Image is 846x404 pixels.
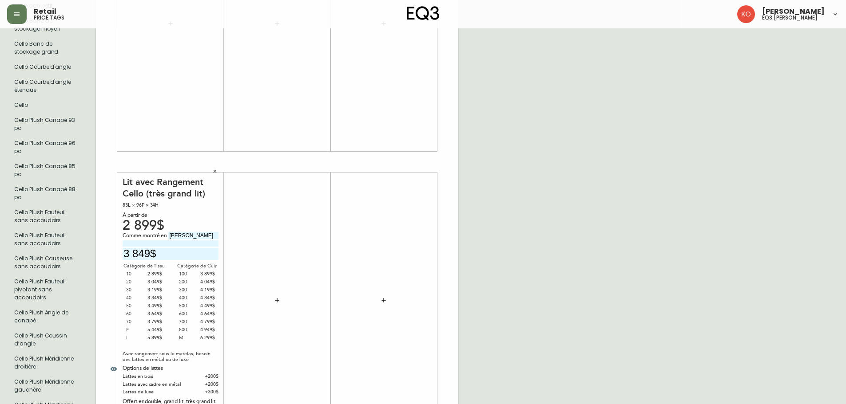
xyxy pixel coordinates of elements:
div: 5 449$ [144,326,163,334]
div: 20 [126,278,144,286]
div: Avec rangement sous le matelas, besoin des lattes en métal ou de luxe [123,351,218,362]
button: Hide Slats [105,360,123,378]
div: + 200$ [193,373,218,380]
div: 4 949$ [197,326,215,334]
li: Grand format pendre marque [7,98,85,113]
div: 3 499$ [144,302,163,310]
div: 500 [179,302,197,310]
div: 5 899$ [144,334,163,342]
input: Tissu/cuir et pattes [168,232,218,239]
li: Grand format pendre marque [7,374,85,397]
div: 700 [179,318,197,326]
div: 10 [126,270,144,278]
div: Catégorie de Tissu [123,262,166,270]
div: F [126,326,144,334]
div: + 300$ [193,388,218,396]
li: Grand format pendre marque [7,351,85,374]
div: Lit avec Rangement Cello (très grand lit) [123,177,218,199]
div: À partir de [123,212,218,220]
div: Catégorie de Cuir [175,262,218,270]
div: 40 [126,294,144,302]
div: Lattes de luxe [123,388,193,396]
li: Grand format pendre marque [7,136,85,159]
div: 4 499$ [197,302,215,310]
div: 83L × 96P × 34H [123,201,218,209]
li: Grand format pendre marque [7,182,85,205]
li: Grand format pendre marque [7,159,85,182]
img: 9beb5e5239b23ed26e0d832b1b8f6f2a [737,5,755,23]
span: [PERSON_NAME] [762,8,825,15]
div: I [126,334,144,342]
div: 3 799$ [144,318,163,326]
div: 800 [179,326,197,334]
img: logo [407,6,440,20]
div: 3 049$ [144,278,163,286]
div: 200 [179,278,197,286]
li: Grand format pendre marque [7,251,85,274]
div: Options de lattes [123,365,218,373]
div: 3 199$ [144,286,163,294]
div: 3 649$ [144,310,163,318]
span: Comme montré en [123,232,168,240]
li: Grand format pendre marque [7,328,85,351]
span: Retail [34,8,56,15]
li: Grand format pendre marque [7,228,85,251]
div: 70 [126,318,144,326]
li: Grand format pendre marque [7,75,85,98]
div: 600 [179,310,197,318]
h5: eq3 [PERSON_NAME] [762,15,818,20]
div: 4 199$ [197,286,215,294]
div: 6 299$ [197,334,215,342]
div: 3 349$ [144,294,163,302]
div: 4 649$ [197,310,215,318]
li: Grand format pendre marque [7,205,85,228]
div: 300 [179,286,197,294]
div: 4 799$ [197,318,215,326]
h5: price tags [34,15,64,20]
div: 50 [126,302,144,310]
div: + 200$ [193,380,218,388]
div: M [179,334,197,342]
div: 30 [126,286,144,294]
div: 3 899$ [197,270,215,278]
div: 2 899$ [123,222,218,230]
li: Grand format pendre marque [7,305,85,328]
li: Grand format pendre marque [7,36,85,59]
div: 100 [179,270,197,278]
div: Lattes en bois [123,373,193,380]
li: Grand format pendre marque [7,59,85,75]
div: 4 349$ [197,294,215,302]
li: Grand format pendre marque [7,113,85,136]
div: 400 [179,294,197,302]
div: 60 [126,310,144,318]
div: 2 899$ [144,270,163,278]
div: Lattes avec cadre en métal [123,380,193,388]
div: 4 049$ [197,278,215,286]
li: Grand format pendre marque [7,274,85,305]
